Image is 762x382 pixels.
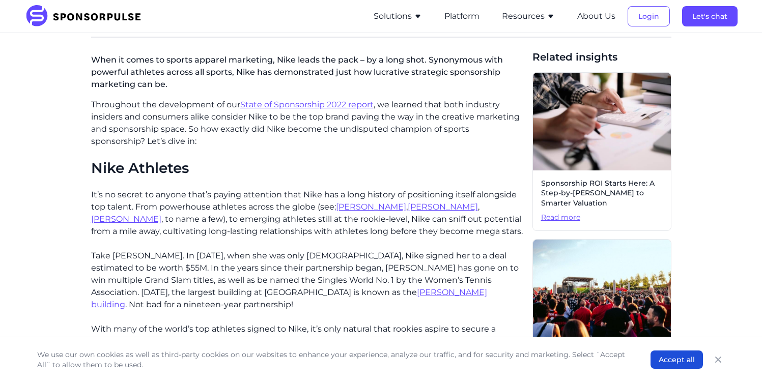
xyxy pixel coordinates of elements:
[91,189,524,238] p: It’s no secret to anyone that’s paying attention that Nike has a long history of positioning itse...
[91,214,161,224] a: [PERSON_NAME]
[682,12,738,21] a: Let's chat
[579,252,762,382] iframe: Chat Widget
[444,12,479,21] a: Platform
[628,12,670,21] a: Login
[91,250,524,311] p: Take [PERSON_NAME]. In [DATE], when she was only [DEMOGRAPHIC_DATA], Nike signed her to a deal es...
[25,5,149,27] img: SponsorPulse
[502,10,555,22] button: Resources
[541,179,663,209] span: Sponsorship ROI Starts Here: A Step-by-[PERSON_NAME] to Smarter Valuation
[628,6,670,26] button: Login
[408,202,478,212] a: [PERSON_NAME]
[533,240,671,337] img: Sebastian Pociecha courtesy of Unsplash
[336,202,406,212] a: [PERSON_NAME]
[91,160,524,177] h2: Nike Athletes
[577,12,615,21] a: About Us
[37,349,630,370] p: We use our own cookies as well as third-party cookies on our websites to enhance your experience,...
[532,50,671,64] span: Related insights
[532,72,671,231] a: Sponsorship ROI Starts Here: A Step-by-[PERSON_NAME] to Smarter ValuationRead more
[91,99,524,148] p: Throughout the development of our , we learned that both industry insiders and consumers alike co...
[444,10,479,22] button: Platform
[533,73,671,170] img: Getty Images courtesy of Unsplash
[682,6,738,26] button: Let's chat
[91,50,524,99] p: When it comes to sports apparel marketing, Nike leads the pack – by a long shot. Synonymous with ...
[240,100,374,109] a: State of Sponsorship 2022 report
[577,10,615,22] button: About Us
[541,213,663,223] span: Read more
[374,10,422,22] button: Solutions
